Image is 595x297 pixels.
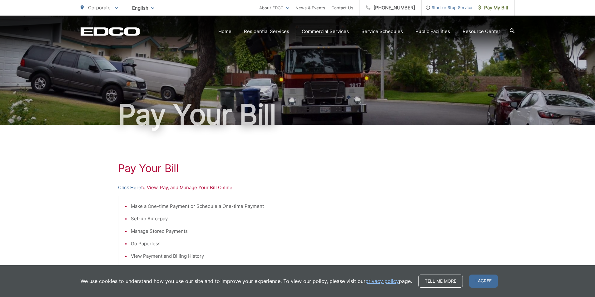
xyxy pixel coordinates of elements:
[361,28,403,35] a: Service Schedules
[131,252,471,260] li: View Payment and Billing History
[331,4,353,12] a: Contact Us
[131,215,471,223] li: Set-up Auto-pay
[295,4,325,12] a: News & Events
[131,228,471,235] li: Manage Stored Payments
[469,275,498,288] span: I agree
[478,4,508,12] span: Pay My Bill
[365,277,399,285] a: privacy policy
[81,99,515,130] h1: Pay Your Bill
[131,203,471,210] li: Make a One-time Payment or Schedule a One-time Payment
[415,28,450,35] a: Public Facilities
[88,5,111,11] span: Corporate
[118,162,477,175] h1: Pay Your Bill
[259,4,289,12] a: About EDCO
[131,240,471,247] li: Go Paperless
[81,27,140,36] a: EDCD logo. Return to the homepage.
[118,184,141,191] a: Click Here
[302,28,349,35] a: Commercial Services
[418,275,463,288] a: Tell me more
[218,28,231,35] a: Home
[81,277,412,285] p: We use cookies to understand how you use our site and to improve your experience. To view our pol...
[244,28,289,35] a: Residential Services
[127,2,159,13] span: English
[463,28,500,35] a: Resource Center
[118,184,477,191] p: to View, Pay, and Manage Your Bill Online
